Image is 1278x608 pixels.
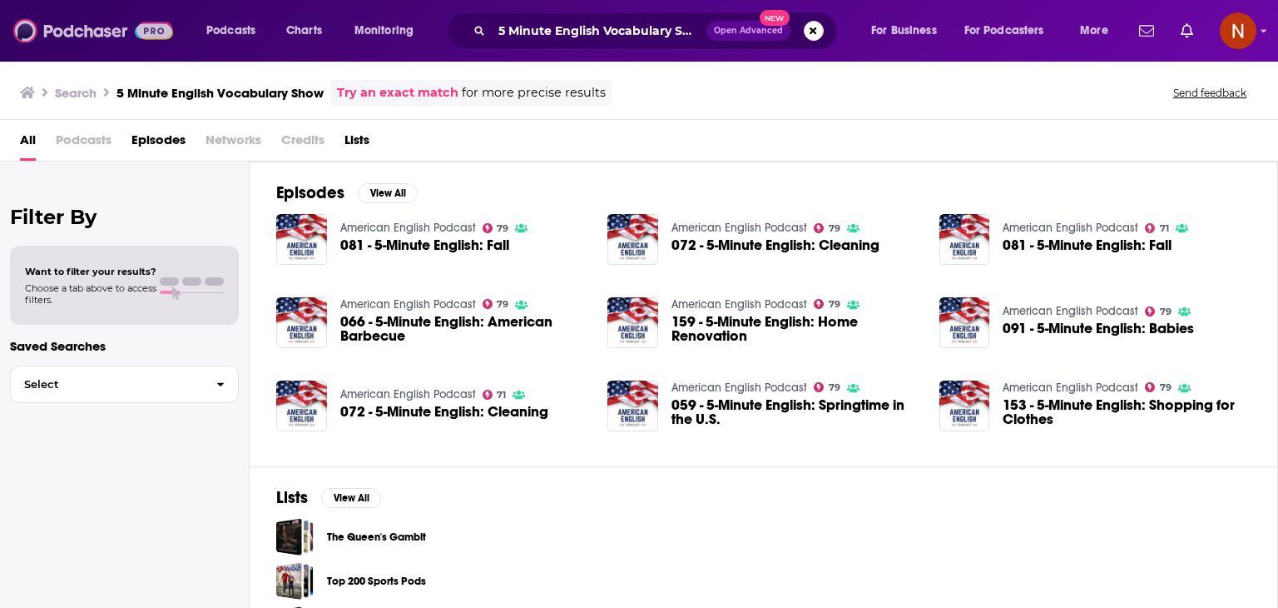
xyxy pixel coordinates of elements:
a: American English Podcast [340,387,476,401]
a: 79 [1145,306,1171,316]
a: 081 - 5-Minute English: Fall [1003,238,1171,252]
img: 081 - 5-Minute English: Fall [276,214,327,265]
span: 71 [497,391,506,399]
a: American English Podcast [671,297,807,311]
img: Podchaser - Follow, Share and Rate Podcasts [13,15,173,47]
a: All [20,127,36,161]
img: 059 - 5-Minute English: Springtime in the U.S. [607,381,658,431]
img: 091 - 5-Minute English: Babies [939,297,990,348]
h2: Lists [276,487,308,508]
a: 091 - 5-Minute English: Babies [1003,321,1194,336]
a: The Queen's Gambit [276,518,314,556]
img: 153 - 5-Minute English: Shopping for Clothes [939,381,990,431]
span: 79 [1160,384,1171,391]
a: 066 - 5-Minute English: American Barbecue [340,315,588,343]
a: American English Podcast [1003,221,1138,235]
span: Podcasts [56,127,111,161]
a: The Queen's Gambit [327,528,426,546]
span: 79 [829,225,840,232]
h3: 5 Minute English Vocabulary Show [116,85,324,101]
span: 79 [497,301,508,308]
span: More [1080,19,1108,42]
span: Select [11,379,203,390]
a: Episodes [131,127,186,161]
button: open menu [859,17,958,44]
button: Select [10,366,239,403]
span: Open Advanced [714,27,783,35]
a: Show notifications dropdown [1132,17,1161,45]
img: 072 - 5-Minute English: Cleaning [276,381,327,431]
a: 79 [814,299,840,309]
a: Show notifications dropdown [1174,17,1200,45]
button: View All [358,183,418,203]
button: Open AdvancedNew [706,21,790,41]
a: ListsView All [276,487,381,508]
a: American English Podcast [671,381,807,395]
a: 71 [1145,223,1169,233]
span: 71 [1160,225,1169,232]
a: American English Podcast [340,221,476,235]
span: 059 - 5-Minute English: Springtime in the U.S. [671,398,919,426]
a: 79 [814,382,840,392]
span: 159 - 5-Minute English: Home Renovation [671,315,919,343]
a: 081 - 5-Minute English: Fall [939,214,990,265]
img: 159 - 5-Minute English: Home Renovation [607,297,658,348]
span: 79 [1160,308,1171,316]
a: Top 200 Sports Pods [276,562,314,600]
button: Send feedback [1168,86,1251,100]
a: American English Podcast [671,221,807,235]
button: open menu [195,17,277,44]
div: Search podcasts, credits, & more... [462,12,854,50]
a: Try an exact match [337,83,458,102]
button: View All [321,488,381,508]
a: 71 [483,390,507,400]
button: open menu [1068,17,1129,44]
p: Saved Searches [10,338,239,354]
button: open menu [343,17,435,44]
span: For Podcasters [964,19,1044,42]
a: 072 - 5-Minute English: Cleaning [340,405,548,419]
a: American English Podcast [1003,304,1138,318]
span: 79 [829,301,840,308]
span: Podcasts [206,19,255,42]
h2: Filter By [10,205,239,229]
span: Logged in as AdelNBM [1220,12,1256,49]
button: open menu [954,17,1068,44]
span: Monitoring [354,19,414,42]
a: 072 - 5-Minute English: Cleaning [607,214,658,265]
a: 153 - 5-Minute English: Shopping for Clothes [1003,398,1251,426]
button: Show profile menu [1220,12,1256,49]
a: 79 [1145,382,1171,392]
a: 081 - 5-Minute English: Fall [340,238,509,252]
input: Search podcasts, credits, & more... [492,17,706,44]
span: Credits [281,127,324,161]
span: Choose a tab above to access filters. [25,282,156,306]
span: 79 [497,225,508,232]
a: Lists [344,127,369,161]
a: Charts [275,17,332,44]
a: 79 [814,223,840,233]
span: for more precise results [462,83,606,102]
img: 066 - 5-Minute English: American Barbecue [276,297,327,348]
a: 79 [483,299,509,309]
h2: Episodes [276,182,344,203]
a: Top 200 Sports Pods [327,572,426,591]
